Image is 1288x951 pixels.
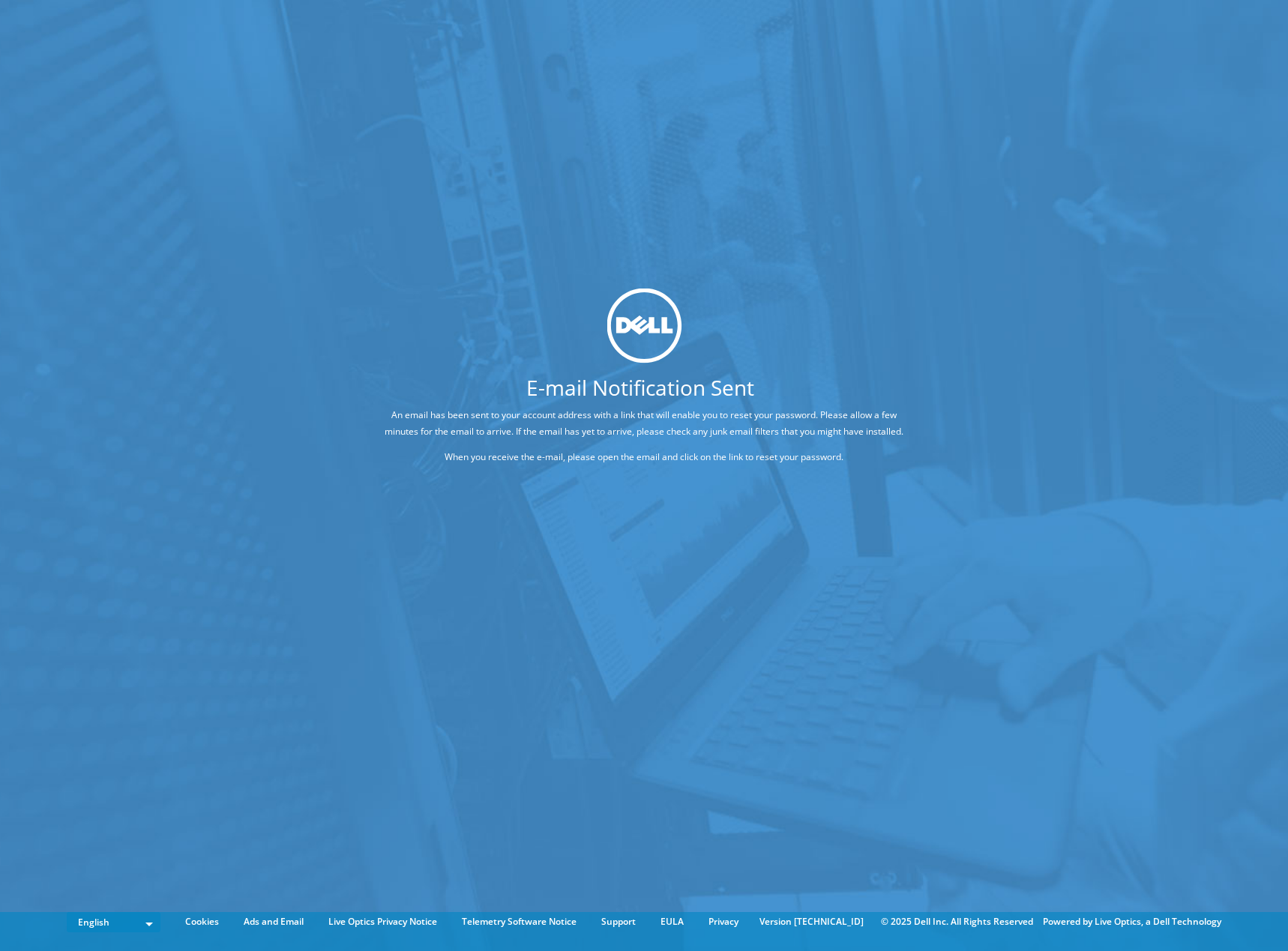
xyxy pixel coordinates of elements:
a: Ads and Email [232,914,315,930]
a: Support [590,914,647,930]
a: Telemetry Software Notice [451,914,588,930]
h1: E-mail Notification Sent [322,377,959,398]
a: Privacy [697,914,750,930]
a: Live Optics Privacy Notice [317,914,448,930]
a: EULA [649,914,695,930]
p: When you receive the e-mail, please open the email and click on the link to reset your password. [379,449,910,465]
img: dell_svg_logo.svg [607,288,681,363]
li: Version [TECHNICAL_ID] [752,914,871,930]
p: An email has been sent to your account address with a link that will enable you to reset your pas... [379,407,910,440]
a: Cookies [174,914,230,930]
li: © 2025 Dell Inc. All Rights Reserved [873,914,1041,930]
li: Powered by Live Optics, a Dell Technology [1043,914,1221,930]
